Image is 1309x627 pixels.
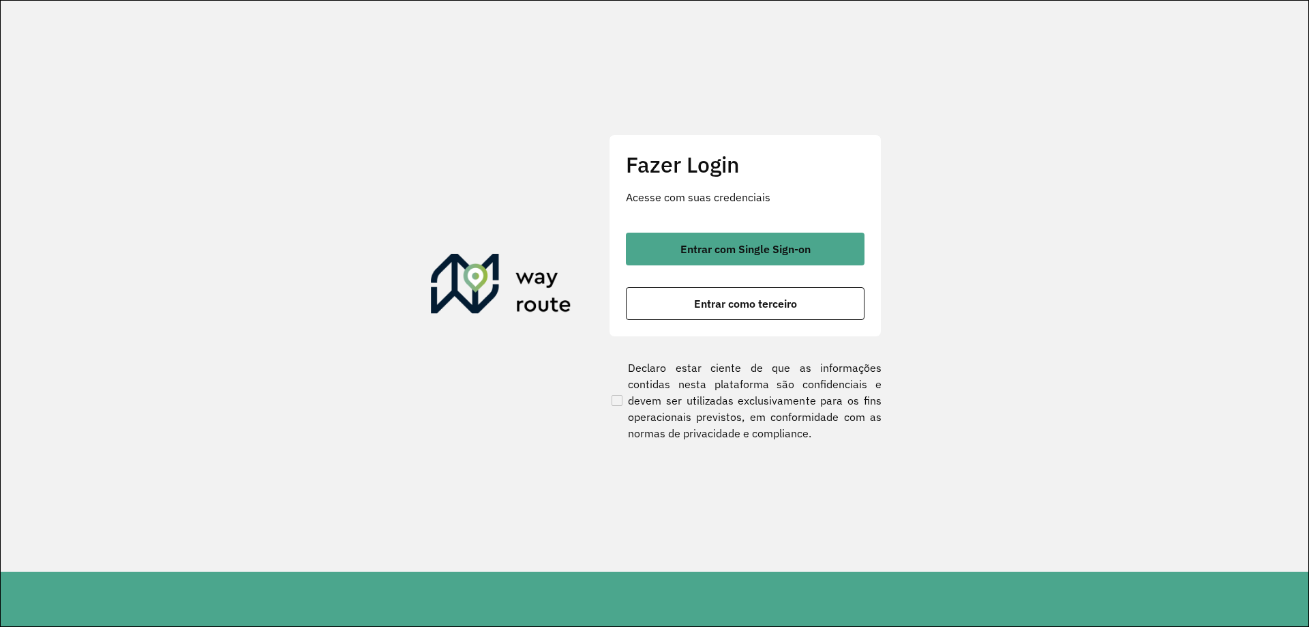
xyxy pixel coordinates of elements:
button: button [626,287,864,320]
label: Declaro estar ciente de que as informações contidas nesta plataforma são confidenciais e devem se... [609,360,882,441]
img: Roteirizador AmbevTech [431,254,571,319]
button: button [626,233,864,265]
span: Entrar com Single Sign-on [680,244,811,254]
p: Acesse com suas credenciais [626,189,864,205]
span: Entrar como terceiro [694,298,797,309]
h2: Fazer Login [626,151,864,177]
